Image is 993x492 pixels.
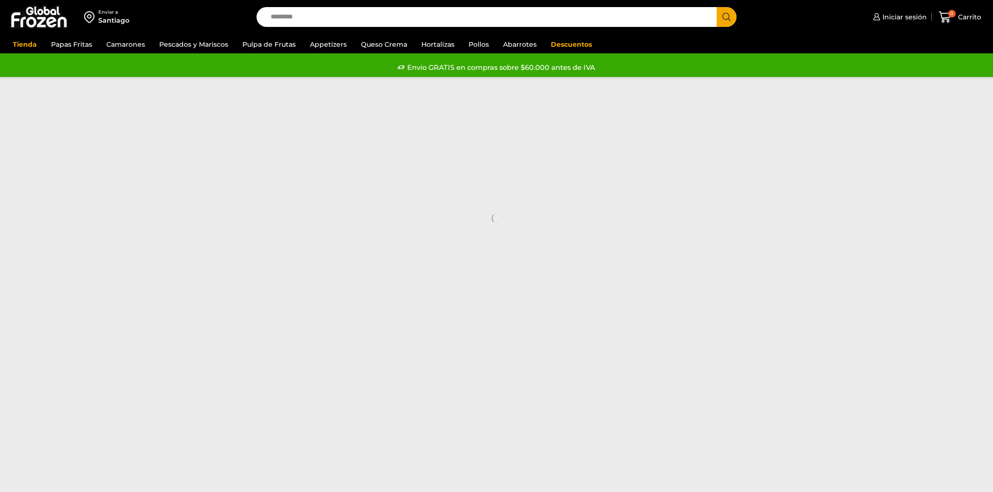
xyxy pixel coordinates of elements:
[956,12,981,22] span: Carrito
[546,35,597,53] a: Descuentos
[8,35,42,53] a: Tienda
[46,35,97,53] a: Papas Fritas
[102,35,150,53] a: Camarones
[498,35,541,53] a: Abarrotes
[464,35,494,53] a: Pollos
[936,6,984,28] a: 0 Carrito
[356,35,412,53] a: Queso Crema
[238,35,300,53] a: Pulpa de Frutas
[84,9,98,25] img: address-field-icon.svg
[880,12,927,22] span: Iniciar sesión
[948,10,956,17] span: 0
[98,16,129,25] div: Santiago
[154,35,233,53] a: Pescados y Mariscos
[98,9,129,16] div: Enviar a
[871,8,927,26] a: Iniciar sesión
[717,7,736,27] button: Search button
[417,35,459,53] a: Hortalizas
[305,35,351,53] a: Appetizers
